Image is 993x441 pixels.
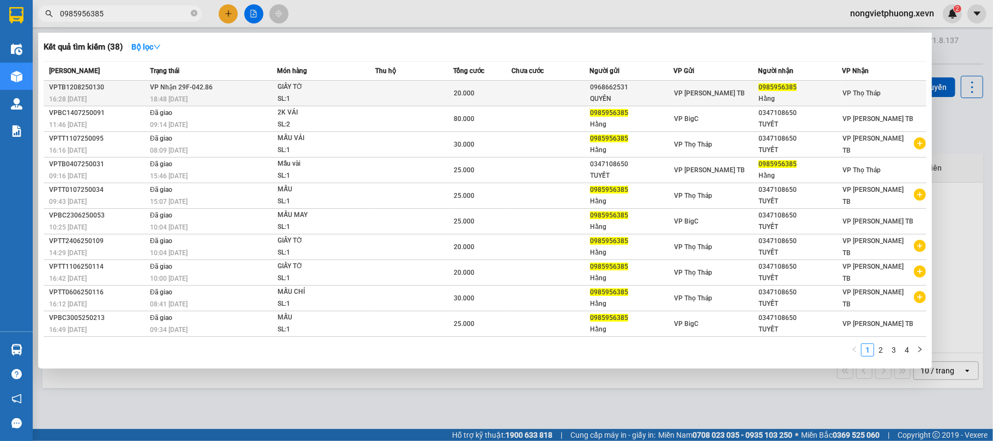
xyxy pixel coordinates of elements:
[759,83,797,91] span: 0985956385
[590,144,673,156] div: Hằng
[454,192,474,200] span: 25.000
[49,326,87,334] span: 16:49 [DATE]
[842,237,904,257] span: VP [PERSON_NAME] TB
[759,273,842,284] div: TUYẾT
[851,346,858,353] span: left
[150,275,188,282] span: 10:00 [DATE]
[278,170,359,182] div: SL: 1
[49,261,147,273] div: VPTT1106250114
[49,95,87,103] span: 16:28 [DATE]
[590,159,673,170] div: 0347108650
[759,247,842,258] div: TUYẾT
[11,418,22,428] span: message
[49,198,87,206] span: 09:43 [DATE]
[673,67,694,75] span: VP Gửi
[674,141,712,148] span: VP Thọ Tháp
[759,107,842,119] div: 0347108650
[49,184,147,196] div: VPTT0107250034
[150,121,188,129] span: 09:14 [DATE]
[150,212,172,219] span: Đã giao
[759,144,842,156] div: TUYẾT
[9,7,23,23] img: logo-vxr
[150,160,172,168] span: Đã giao
[150,186,172,194] span: Đã giao
[11,71,22,82] img: warehouse-icon
[49,133,147,144] div: VPTT1107250095
[454,294,474,302] span: 30.000
[759,196,842,207] div: TUYẾT
[590,196,673,207] div: Hằng
[842,135,904,154] span: VP [PERSON_NAME] TB
[278,144,359,156] div: SL: 1
[914,265,926,277] span: plus-circle
[842,218,913,225] span: VP [PERSON_NAME] TB
[861,343,874,357] li: 1
[454,269,474,276] span: 20.000
[11,369,22,379] span: question-circle
[278,158,359,170] div: Mẫu vài
[759,184,842,196] div: 0347108650
[590,288,628,296] span: 0985956385
[277,67,307,75] span: Món hàng
[590,186,628,194] span: 0985956385
[278,196,359,208] div: SL: 1
[278,324,359,336] div: SL: 1
[900,343,913,357] li: 4
[674,320,699,328] span: VP BigC
[278,81,359,93] div: GIẤY TỜ
[278,132,359,144] div: MẪU VẢI
[917,346,923,353] span: right
[44,41,123,53] h3: Kết quả tìm kiếm ( 38 )
[914,189,926,201] span: plus-circle
[759,133,842,144] div: 0347108650
[49,210,147,221] div: VPBC2306250053
[590,212,628,219] span: 0985956385
[150,263,172,270] span: Đã giao
[49,300,87,308] span: 16:12 [DATE]
[848,343,861,357] button: left
[842,67,869,75] span: VP Nhận
[11,125,22,137] img: solution-icon
[759,298,842,310] div: TUYẾT
[278,119,359,131] div: SL: 2
[49,159,147,170] div: VPTB0407250031
[150,135,172,142] span: Đã giao
[842,263,904,282] span: VP [PERSON_NAME] TB
[11,344,22,355] img: warehouse-icon
[914,240,926,252] span: plus-circle
[590,298,673,310] div: Hằng
[674,243,712,251] span: VP Thọ Tháp
[278,235,359,247] div: GIẤY TỜ
[454,243,474,251] span: 20.000
[913,343,926,357] li: Next Page
[888,344,900,356] a: 3
[674,192,712,200] span: VP Thọ Tháp
[590,135,628,142] span: 0985956385
[759,93,842,105] div: Hằng
[150,237,172,245] span: Đã giao
[49,312,147,324] div: VPBC3005250213
[278,273,359,285] div: SL: 1
[842,115,913,123] span: VP [PERSON_NAME] TB
[150,109,172,117] span: Đã giao
[454,141,474,148] span: 30.000
[848,343,861,357] li: Previous Page
[454,218,474,225] span: 25.000
[590,273,673,284] div: Hằng
[674,294,712,302] span: VP Thọ Tháp
[123,38,170,56] button: Bộ lọcdown
[842,166,881,174] span: VP Thọ Tháp
[759,160,797,168] span: 0985956385
[759,221,842,233] div: TUYẾT
[278,312,359,324] div: MẪU
[759,210,842,221] div: 0347108650
[150,223,188,231] span: 10:04 [DATE]
[150,67,179,75] span: Trạng thái
[11,394,22,404] span: notification
[759,119,842,130] div: TUYẾT
[49,249,87,257] span: 14:29 [DATE]
[150,198,188,206] span: 15:07 [DATE]
[842,320,913,328] span: VP [PERSON_NAME] TB
[150,83,213,91] span: VP Nhận 29F-042.86
[49,172,87,180] span: 09:16 [DATE]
